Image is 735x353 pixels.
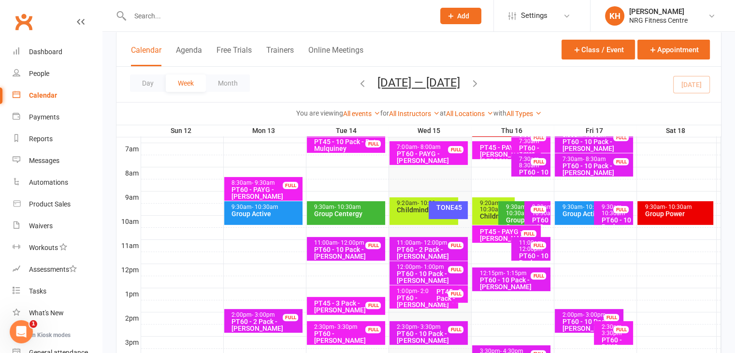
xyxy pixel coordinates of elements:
div: 6:30am [518,132,548,145]
button: Month [206,74,250,92]
th: 8am [116,167,141,179]
span: - 10:30am [582,204,609,210]
div: FULL [448,242,463,249]
div: FULL [613,206,629,213]
span: - 10:30am [601,204,625,217]
div: Dashboard [29,48,62,56]
div: Childminding [479,213,513,220]
div: FULL [604,314,619,321]
a: Dashboard [13,41,102,63]
a: Clubworx [12,10,36,34]
div: Messages [29,157,59,164]
a: Workouts [13,237,102,259]
div: PT60 - 10 Pack - [PERSON_NAME] [518,252,548,273]
th: 7am [116,143,141,155]
th: Sat 18 [636,125,717,137]
strong: for [380,109,389,117]
div: 2:30pm [314,324,383,330]
div: PT60 - [PERSON_NAME] [396,294,456,308]
button: Day [130,74,166,92]
div: Workouts [29,244,58,251]
div: PT45 - 10 Pack - Dot Mulquiney [314,138,383,152]
a: All Types [506,110,542,118]
a: What's New [13,302,102,324]
span: - 2:00pm [417,288,440,294]
div: Group Centergy [505,217,539,230]
a: Reports [13,128,102,150]
div: FULL [365,140,381,147]
div: NRG Fitness Centre [629,16,688,25]
div: FULL [448,146,463,153]
strong: with [493,109,506,117]
div: FULL [448,326,463,333]
span: Add [457,12,469,20]
th: Sun 12 [141,125,223,137]
div: 7:00am [396,144,466,150]
span: - 3:30pm [334,324,358,330]
a: Calendar [13,85,102,106]
div: FULL [448,290,463,297]
div: PT60 - 10 Pack - [PERSON_NAME] [479,277,548,290]
div: PT60 - 10 Pack - [PERSON_NAME] [601,217,631,237]
div: PT60 - PAYG - [PERSON_NAME] [231,186,301,200]
div: Group Power [644,210,711,217]
strong: at [440,109,446,117]
div: FULL [531,242,546,249]
div: PT45 - 3 Pack - [PERSON_NAME] [435,288,466,309]
a: All Instructors [389,110,440,118]
a: Tasks [13,280,102,302]
th: 12pm [116,264,141,276]
div: 9:30am [231,204,301,210]
span: - 10:30am [665,204,692,210]
div: TONE45 [435,204,466,211]
div: 9:20am [479,200,513,213]
div: 9:30am [531,204,548,217]
span: - 1:15pm [503,270,526,277]
th: Wed 15 [389,125,471,137]
a: All Locations [446,110,493,118]
div: 7:30am [562,156,631,162]
span: - 3:30pm [417,324,440,330]
a: Messages [13,150,102,172]
div: PT60 - PAYG - [PERSON_NAME] [396,150,466,164]
span: - 10:30am [334,204,361,210]
div: PT60 - 10 Pack - [PERSON_NAME] [562,162,631,176]
div: PT60 - 10 Pack - [PERSON_NAME] [562,318,621,332]
button: Agenda [176,45,202,66]
th: Mon 13 [223,125,306,137]
div: Group Active [562,210,621,217]
span: - 1:00pm [420,264,444,270]
div: PT60 - 10 Pack - [PERSON_NAME] [562,138,631,152]
div: 2:30pm [601,324,631,337]
span: - 10:30am [252,204,278,210]
div: 9:30am [562,204,621,210]
a: Assessments [13,259,102,280]
div: Group Active [231,210,301,217]
div: 2:30pm [396,324,466,330]
div: 2:00pm [231,312,301,318]
div: 8:30am [231,180,301,186]
div: 12:15pm [479,270,548,277]
div: 11:00am [314,240,383,246]
div: Waivers [29,222,53,230]
span: - 12:00pm [420,239,447,246]
div: PT45 - PAYG - [PERSON_NAME] [479,228,539,242]
th: 10am [116,215,141,227]
div: FULL [531,206,546,213]
div: Group Centergy [314,210,383,217]
th: 3pm [116,336,141,348]
span: - 8:30am [519,156,540,169]
div: Calendar [29,91,57,99]
button: Appointment [637,40,710,59]
a: All events [343,110,380,118]
span: - 8:30am [582,156,605,162]
div: 2:00pm [562,312,621,318]
span: Settings [521,5,548,27]
div: 9:30am [505,204,539,217]
button: Free Trials [216,45,252,66]
span: - 12:00pm [519,239,544,252]
div: 9:30am [644,204,711,210]
div: PT60 - 10 Pack - [PERSON_NAME] [518,169,548,189]
a: Product Sales [13,193,102,215]
div: PT45 - PAYG - 2:1 - [PERSON_NAME], [PERSON_NAME]... [479,144,539,164]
